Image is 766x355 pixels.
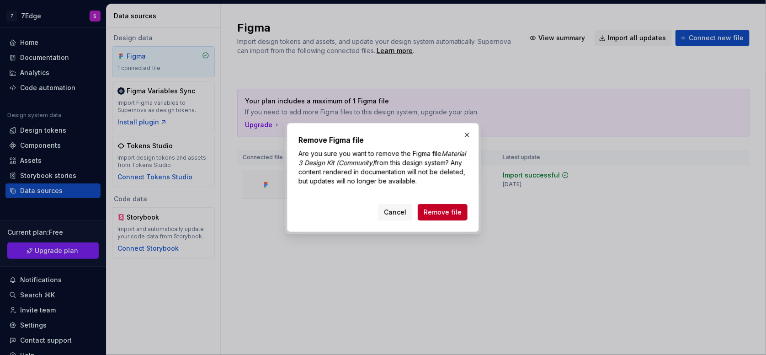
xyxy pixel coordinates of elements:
h2: Remove Figma file [298,134,468,145]
button: Remove file [418,204,468,221]
p: Are you sure you want to remove the Figma file from this design system? Any content rendered in d... [298,149,468,186]
span: Remove file [424,208,462,217]
span: Cancel [384,208,406,217]
button: Cancel [378,204,412,221]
